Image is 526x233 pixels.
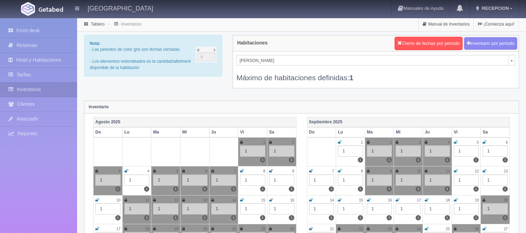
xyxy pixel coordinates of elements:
small: 18 [446,198,450,202]
label: 1 [144,186,149,192]
small: 17 [116,227,120,231]
a: Tablero [91,22,104,27]
small: 20 [504,198,508,202]
div: 1 [367,174,392,186]
label: 1 [260,157,265,163]
th: Do [307,127,336,137]
small: 24 [417,227,421,231]
div: 1 [269,203,294,214]
label: 1 [231,186,236,192]
div: 1 [425,145,450,157]
label: 1 [387,215,392,220]
small: 7 [332,169,334,173]
div: 1 [269,174,294,186]
div: 1 [269,145,294,157]
small: 5 [176,169,178,173]
label: 1 [260,215,265,220]
small: 5 [477,141,479,144]
div: 1 [338,174,363,186]
small: 1 [263,141,265,144]
div: 1 [425,203,450,214]
label: 1 [473,157,479,163]
label: 1 [358,186,363,192]
th: Vi [238,127,267,137]
small: 2 [390,141,392,144]
a: Manual de Inventarios [419,18,473,31]
label: 1 [173,215,178,220]
div: 1 [483,145,508,157]
th: Lu [122,127,151,137]
th: Sa [481,127,510,137]
label: 1 [416,215,421,220]
div: 1 [182,203,207,214]
div: 1 [240,145,265,157]
div: 1 [338,203,363,214]
div: 1 [483,174,508,186]
div: 1 [338,145,363,157]
small: 23 [290,227,294,231]
div: 1 [211,203,237,214]
label: 1 [329,215,334,220]
label: 1 [260,186,265,192]
a: ¡Comienza aquí! [474,18,518,31]
small: 8 [263,169,265,173]
th: Septiembre 2025 [307,117,510,127]
label: 1 [473,215,479,220]
small: 16 [290,198,294,202]
div: 1 [240,203,265,214]
label: 1 [503,186,508,192]
th: Agosto 2025 [94,117,296,127]
div: 1 [153,203,178,214]
h4: Habitaciones [237,40,268,46]
small: 22 [261,227,265,231]
div: 1 [211,174,237,186]
small: 21 [232,227,236,231]
label: 1 [115,215,121,220]
small: 20 [203,227,207,231]
b: 1 [349,74,354,82]
th: Mi [180,127,209,137]
div: 1 [483,203,508,214]
small: 13 [504,169,508,173]
div: Máximo de habitaciones definidas: [237,66,515,83]
small: 27 [504,227,508,231]
div: 1 [454,174,479,186]
label: 1 [387,157,392,163]
div: 1 [309,203,334,214]
label: 1 [445,215,450,220]
div: 1 [425,174,450,186]
label: 1 [289,186,294,192]
small: 17 [417,198,421,202]
small: 18 [145,227,149,231]
small: 12 [175,198,178,202]
small: 15 [359,198,363,202]
small: 2 [292,141,294,144]
label: 1 [202,186,207,192]
small: 26 [475,227,479,231]
th: Sa [267,127,296,137]
div: 1 [95,174,121,186]
label: 1 [358,157,363,163]
span: RECEPCION [480,6,509,11]
small: 13 [203,198,207,202]
div: 1 [240,174,265,186]
label: 1 [358,215,363,220]
button: Inventario por periodo [464,37,517,50]
small: 22 [359,227,363,231]
small: 21 [330,227,334,231]
small: 23 [388,227,392,231]
label: 1 [445,186,450,192]
th: Ma [365,127,394,137]
label: 1 [503,215,508,220]
span: [PERSON_NAME] [240,55,506,66]
label: 1 [445,157,450,163]
small: 4 [448,141,450,144]
small: 7 [234,169,237,173]
img: cutoff.png [196,47,217,62]
label: 1 [416,186,421,192]
div: 1 [454,203,479,214]
img: Getabed [39,7,63,12]
div: 1 [367,203,392,214]
label: 1 [231,215,236,220]
label: 1 [289,157,294,163]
